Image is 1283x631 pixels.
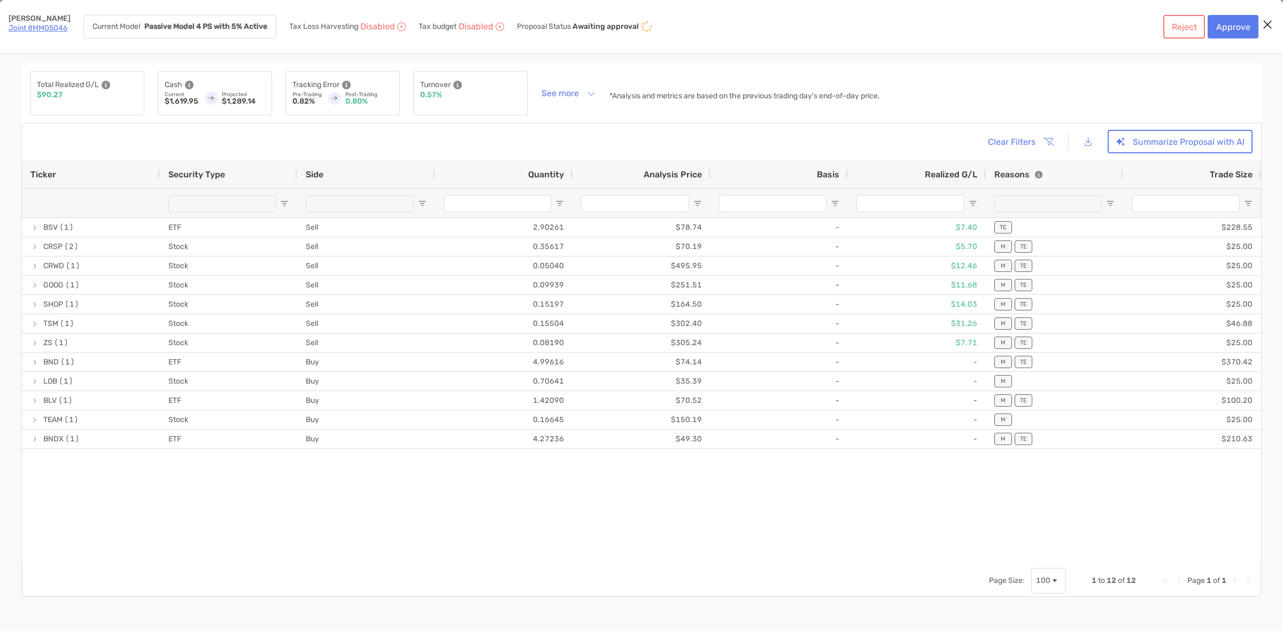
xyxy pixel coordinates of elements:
[165,78,182,91] p: Cash
[345,91,393,98] p: Post-Trading
[573,256,710,275] div: $495.95
[306,169,323,180] span: Side
[297,353,435,371] div: Buy
[160,372,297,391] div: Stock
[1020,397,1027,404] p: TE
[435,218,573,237] div: 2.90261
[848,256,986,275] div: $12.46
[60,315,74,332] span: (1)
[994,169,1042,180] div: Reasons
[54,334,68,352] span: (1)
[573,372,710,391] div: $35.39
[925,169,977,180] span: Realized G/L
[1020,301,1027,308] p: TE
[1210,169,1253,180] span: Trade Size
[710,353,848,371] div: -
[1098,576,1105,585] span: to
[292,91,322,98] p: Pre-Trading
[1231,577,1239,585] div: Next Page
[1123,333,1261,352] div: $25.00
[573,410,710,429] div: $150.19
[1123,237,1261,256] div: $25.00
[160,276,297,294] div: Stock
[66,257,80,275] span: (1)
[848,353,986,371] div: -
[1123,314,1261,333] div: $46.88
[1001,416,1006,423] p: M
[573,237,710,256] div: $70.19
[856,195,964,212] input: Realized G/L Filter Input
[43,315,58,332] span: TSM
[1001,435,1006,442] p: M
[160,237,297,256] div: Stock
[43,411,63,429] span: TEAM
[1001,397,1006,404] p: M
[435,353,573,371] div: 4.99616
[710,295,848,314] div: -
[1123,218,1261,237] div: $228.55
[1001,282,1006,289] p: M
[43,276,64,294] span: GOOG
[1123,295,1261,314] div: $25.00
[160,353,297,371] div: ETF
[64,411,79,429] span: (1)
[1001,320,1006,327] p: M
[435,237,573,256] div: 0.35617
[1118,576,1125,585] span: of
[65,430,80,448] span: (1)
[1092,576,1096,585] span: 1
[1020,262,1027,269] p: TE
[43,219,58,236] span: BSV
[1020,243,1027,250] p: TE
[435,256,573,275] div: 0.05040
[533,84,604,103] button: See more
[640,20,653,33] img: icon status
[710,314,848,333] div: -
[160,218,297,237] div: ETF
[43,238,63,255] span: CRSP
[710,237,848,256] div: -
[1020,282,1027,289] p: TE
[848,276,986,294] div: $11.68
[360,23,395,30] p: Disabled
[435,276,573,294] div: 0.09939
[1001,359,1006,365] p: M
[30,169,56,180] span: Ticker
[43,430,64,448] span: BNDX
[573,353,710,371] div: $74.14
[1174,577,1183,585] div: Previous Page
[573,430,710,448] div: $49.30
[292,78,339,91] p: Tracking Error
[297,295,435,314] div: Sell
[1208,15,1258,38] button: Approve
[43,353,59,371] span: BND
[1107,576,1116,585] span: 12
[1244,199,1253,208] button: Open Filter Menu
[297,391,435,410] div: Buy
[222,98,265,105] p: $1,289.14
[435,372,573,391] div: 0.70641
[710,391,848,410] div: -
[297,218,435,237] div: Sell
[609,92,880,100] p: *Analysis and metrics are based on the previous trading day's end-of-day price.
[160,256,297,275] div: Stock
[710,410,848,429] div: -
[1000,224,1007,231] p: TE
[435,430,573,448] div: 4.27236
[222,91,265,98] p: Projected
[817,169,839,180] span: Basis
[848,391,986,410] div: -
[43,392,57,409] span: BLV
[710,276,848,294] div: -
[848,218,986,237] div: $7.40
[573,276,710,294] div: $251.51
[43,372,57,390] span: LOB
[92,23,140,30] p: Current Model
[1243,577,1252,585] div: Last Page
[1123,276,1261,294] div: $25.00
[420,78,451,91] p: Turnover
[444,195,551,212] input: Quantity Filter Input
[989,576,1025,585] div: Page Size:
[418,199,427,208] button: Open Filter Menu
[1123,372,1261,391] div: $25.00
